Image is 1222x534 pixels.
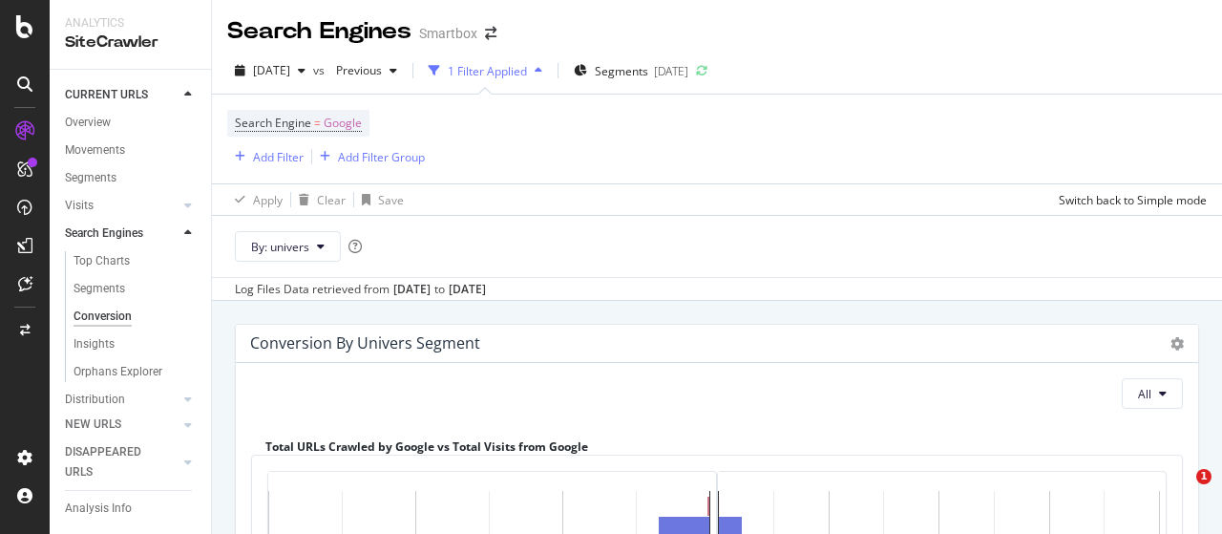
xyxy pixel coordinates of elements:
[448,63,527,79] div: 1 Filter Applied
[74,251,198,271] a: Top Charts
[1059,192,1207,208] div: Switch back to Simple mode
[65,168,198,188] a: Segments
[65,85,148,105] div: CURRENT URLS
[313,62,328,78] span: vs
[65,140,198,160] a: Movements
[65,415,121,435] div: NEW URLS
[65,442,179,482] a: DISAPPEARED URLS
[291,184,346,215] button: Clear
[1122,378,1183,409] button: All
[65,390,179,410] a: Distribution
[65,85,179,105] a: CURRENT URLS
[65,442,161,482] div: DISAPPEARED URLS
[421,55,550,86] button: 1 Filter Applied
[419,24,477,43] div: Smartbox
[65,415,179,435] a: NEW URLS
[74,251,130,271] div: Top Charts
[65,168,116,188] div: Segments
[235,281,486,298] div: Log Files Data retrieved from to
[65,499,198,519] a: Analysis Info
[65,32,196,53] div: SiteCrawler
[378,192,404,208] div: Save
[65,15,196,32] div: Analytics
[65,499,132,519] div: Analysis Info
[65,196,94,216] div: Visits
[65,113,111,133] div: Overview
[227,55,313,86] button: [DATE]
[65,113,198,133] a: Overview
[1051,184,1207,215] button: Switch back to Simple mode
[253,62,290,78] span: 2025 Sep. 8th
[1138,386,1151,402] span: All
[235,115,311,131] span: Search Engine
[654,63,688,79] div: [DATE]
[65,196,179,216] a: Visits
[595,63,648,79] span: Segments
[251,239,309,255] span: By: univers
[1157,469,1203,515] iframe: Intercom live chat
[227,145,304,168] button: Add Filter
[227,15,411,48] div: Search Engines
[449,281,486,298] div: [DATE]
[1196,469,1211,484] span: 1
[324,110,362,137] span: Google
[253,192,283,208] div: Apply
[317,192,346,208] div: Clear
[485,27,496,40] div: arrow-right-arrow-left
[566,55,696,86] button: Segments[DATE]
[250,331,480,356] h4: Conversion by univers Segment
[338,149,425,165] div: Add Filter Group
[74,334,198,354] a: Insights
[251,424,1183,455] div: Total URLs Crawled by Google vs Total Visits from Google
[314,115,321,131] span: =
[74,334,115,354] div: Insights
[65,140,125,160] div: Movements
[227,184,283,215] button: Apply
[328,55,405,86] button: Previous
[74,279,125,299] div: Segments
[74,362,198,382] a: Orphans Explorer
[393,281,431,298] div: [DATE]
[354,184,404,215] button: Save
[65,224,179,244] a: Search Engines
[74,307,132,327] div: Conversion
[328,62,382,78] span: Previous
[65,224,143,244] div: Search Engines
[253,149,304,165] div: Add Filter
[74,307,198,327] a: Conversion
[65,390,125,410] div: Distribution
[235,231,341,262] button: By: univers
[74,362,162,382] div: Orphans Explorer
[74,279,198,299] a: Segments
[1170,337,1184,351] i: Options
[312,145,425,168] button: Add Filter Group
